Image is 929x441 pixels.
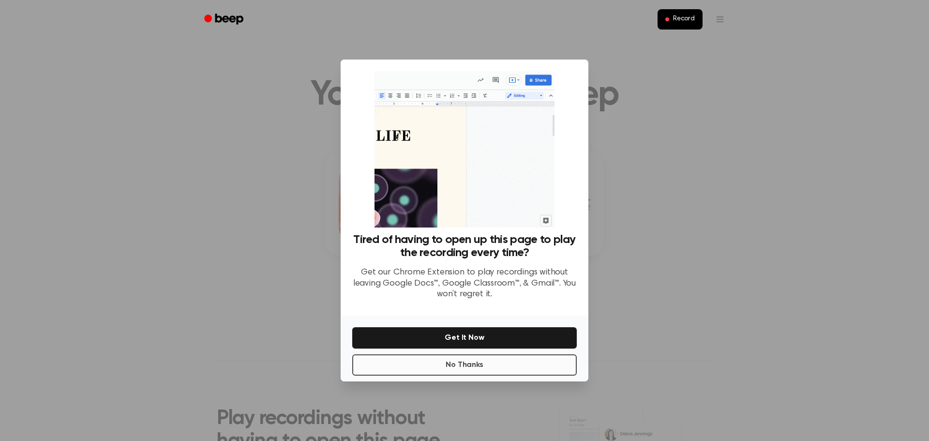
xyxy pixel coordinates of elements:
h3: Tired of having to open up this page to play the recording every time? [352,233,577,259]
button: Record [658,9,703,30]
button: Get It Now [352,327,577,349]
button: No Thanks [352,354,577,376]
button: Open menu [708,8,732,31]
img: Beep extension in action [375,71,554,228]
span: Record [673,15,695,24]
a: Beep [197,10,252,29]
p: Get our Chrome Extension to play recordings without leaving Google Docs™, Google Classroom™, & Gm... [352,267,577,300]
